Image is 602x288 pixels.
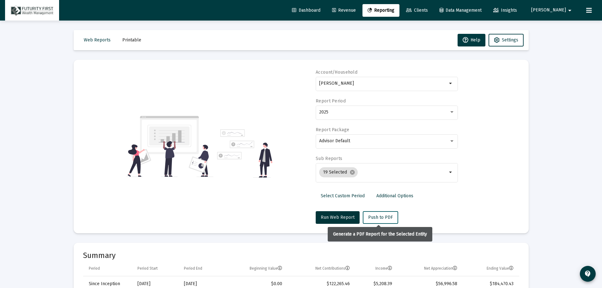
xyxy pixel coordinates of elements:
[223,261,287,276] td: Column Beginning Value
[122,37,141,43] span: Printable
[217,129,272,178] img: reporting-alt
[10,4,54,17] img: Dashboard
[376,193,413,199] span: Additional Options
[375,266,392,271] div: Income
[368,8,394,13] span: Reporting
[179,261,223,276] td: Column Period End
[321,215,355,220] span: Run Web Report
[440,8,482,13] span: Data Management
[354,261,396,276] td: Column Income
[424,266,457,271] div: Net Appreciation
[435,4,487,17] a: Data Management
[84,37,111,43] span: Web Reports
[126,115,213,178] img: reporting
[350,169,355,175] mat-icon: cancel
[487,266,514,271] div: Ending Value
[83,252,519,259] mat-card-title: Summary
[133,261,179,276] td: Column Period Start
[489,34,524,46] button: Settings
[137,266,158,271] div: Period Start
[332,8,356,13] span: Revenue
[458,34,485,46] button: Help
[493,8,517,13] span: Insights
[584,270,592,278] mat-icon: contact_support
[319,109,328,115] span: 2025
[566,4,574,17] mat-icon: arrow_drop_down
[363,211,398,224] button: Push to PDF
[327,4,361,17] a: Revenue
[321,193,365,199] span: Select Custom Period
[502,37,518,43] span: Settings
[362,4,399,17] a: Reporting
[401,4,433,17] a: Clients
[315,266,350,271] div: Net Contributions
[524,4,581,16] button: [PERSON_NAME]
[292,8,320,13] span: Dashboard
[319,166,447,179] mat-chip-list: Selection
[447,169,455,176] mat-icon: arrow_drop_down
[83,261,133,276] td: Column Period
[184,266,202,271] div: Period End
[406,8,428,13] span: Clients
[316,98,346,104] label: Report Period
[287,4,325,17] a: Dashboard
[184,281,219,287] div: [DATE]
[316,156,342,161] label: Sub Reports
[531,8,566,13] span: [PERSON_NAME]
[319,138,350,144] span: Advisor Default
[447,80,455,87] mat-icon: arrow_drop_down
[79,34,116,46] button: Web Reports
[319,167,358,177] mat-chip: 19 Selected
[319,81,447,86] input: Search or select an account or household
[316,70,357,75] label: Account/Household
[463,37,480,43] span: Help
[316,127,349,132] label: Report Package
[462,261,519,276] td: Column Ending Value
[488,4,522,17] a: Insights
[250,266,282,271] div: Beginning Value
[137,281,175,287] div: [DATE]
[397,261,462,276] td: Column Net Appreciation
[316,211,360,224] button: Run Web Report
[368,215,393,220] span: Push to PDF
[89,266,100,271] div: Period
[287,261,354,276] td: Column Net Contributions
[117,34,146,46] button: Printable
